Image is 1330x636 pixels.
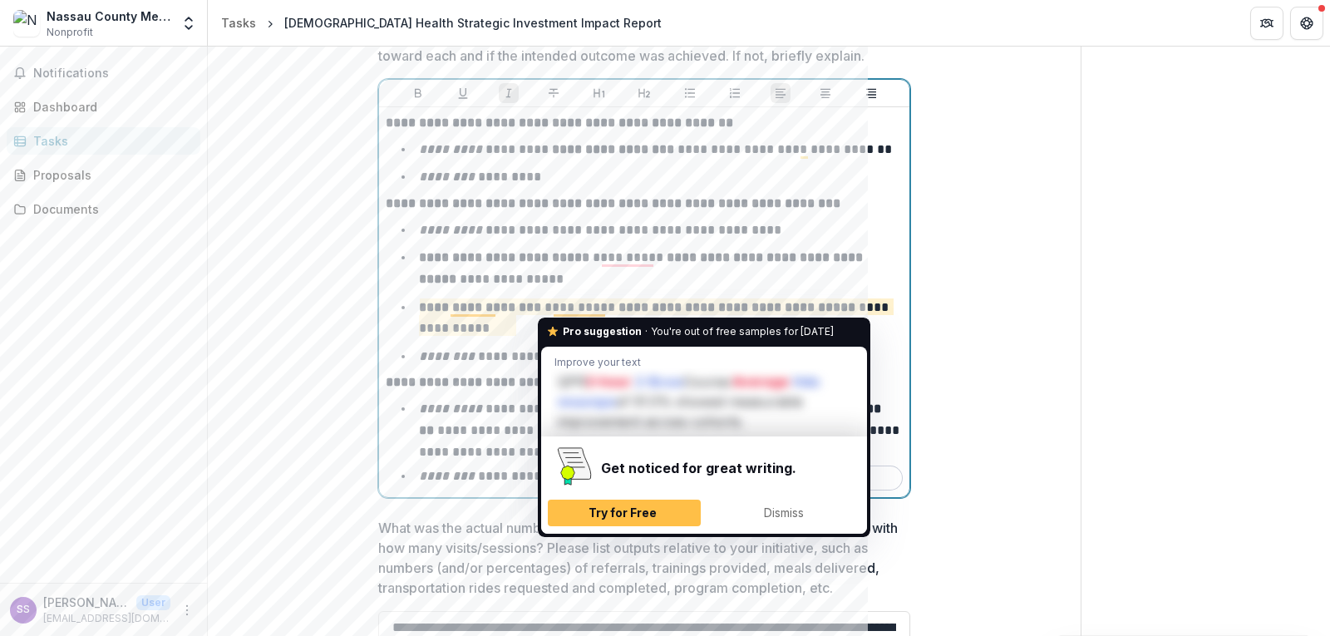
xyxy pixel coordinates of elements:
p: [EMAIL_ADDRESS][DOMAIN_NAME] [43,611,170,626]
div: Proposals [33,166,187,184]
a: Tasks [7,127,200,155]
button: More [177,600,197,620]
button: Partners [1250,7,1283,40]
div: [DEMOGRAPHIC_DATA] Health Strategic Investment Impact Report [284,14,662,32]
div: Nassau County Mental Health Alcoholism and Drug Abuse Council inc [47,7,170,25]
a: Tasks [214,11,263,35]
button: Bold [408,83,428,103]
p: What was the actual number of unduplicated individuals served? If applicable, with how many visit... [378,518,900,598]
div: Documents [33,200,187,218]
div: Tasks [33,132,187,150]
p: User [136,595,170,610]
div: Tasks [221,14,256,32]
div: Dashboard [33,98,187,116]
button: Get Help [1290,7,1323,40]
img: Nassau County Mental Health Alcoholism and Drug Abuse Council inc [13,10,40,37]
a: Dashboard [7,93,200,121]
button: Bullet List [680,83,700,103]
a: Proposals [7,161,200,189]
nav: breadcrumb [214,11,668,35]
p: [PERSON_NAME] [43,594,130,611]
button: Heading 1 [589,83,609,103]
a: Documents [7,195,200,223]
span: Nonprofit [47,25,93,40]
button: Align Left [771,83,791,103]
button: Align Right [861,83,881,103]
div: Sarah Smith [17,604,30,615]
button: Heading 2 [634,83,654,103]
button: Italicize [499,83,519,103]
button: Strike [544,83,564,103]
span: Notifications [33,67,194,81]
button: Open entity switcher [177,7,200,40]
div: To enrich screen reader interactions, please activate Accessibility in Grammarly extension settings [386,114,903,491]
button: Align Center [815,83,835,103]
button: Underline [453,83,473,103]
button: Ordered List [725,83,745,103]
button: Notifications [7,60,200,86]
